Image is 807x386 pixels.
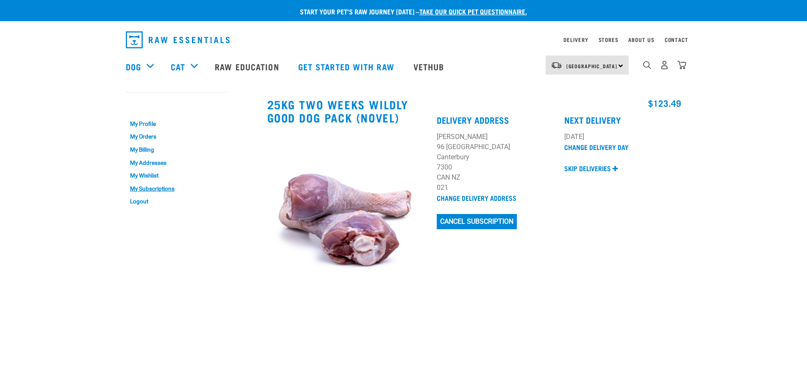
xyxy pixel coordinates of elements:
img: van-moving.png [551,61,562,69]
a: My Subscriptions [126,182,227,195]
a: Stores [599,38,618,41]
img: home-icon-1@2x.png [643,61,651,69]
a: About Us [628,38,654,41]
a: Raw Education [206,50,289,83]
a: Vethub [405,50,455,83]
button: Cancel Subscription [437,214,517,229]
a: Get started with Raw [290,50,405,83]
a: My Billing [126,143,227,156]
h4: Next Delivery [564,115,682,125]
a: My Account [126,100,167,104]
p: 021 [437,183,554,193]
a: My Orders [126,131,227,144]
a: Dog [126,60,141,73]
p: Canterbury [437,152,554,162]
a: My Addresses [126,156,227,169]
a: My Wishlist [126,169,227,182]
p: 96 [GEOGRAPHIC_DATA] [437,142,554,152]
a: Change Delivery Address [437,196,516,200]
p: 7300 [437,162,554,172]
img: 1253_Turkey_Drums_01.jpg [267,131,427,291]
p: CAN NZ [437,172,554,183]
p: Skip deliveries [564,163,611,173]
a: Cat [171,60,185,73]
a: Delivery [563,38,588,41]
a: Contact [665,38,688,41]
p: [PERSON_NAME] [437,132,554,142]
a: Logout [126,195,227,208]
span: [GEOGRAPHIC_DATA] [566,64,618,67]
a: Change Delivery Day [564,145,629,149]
p: [DATE] [564,132,682,142]
h4: $123.49 [437,98,681,108]
h4: Delivery Address [437,115,554,125]
img: Raw Essentials Logo [126,31,230,48]
a: My Profile [126,117,227,131]
a: take our quick pet questionnaire. [419,9,527,13]
img: home-icon@2x.png [677,61,686,69]
img: user.png [660,61,669,69]
h3: 25kg two weeks Wildly Good Dog Pack (Novel) [267,98,427,124]
nav: dropdown navigation [119,28,688,52]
